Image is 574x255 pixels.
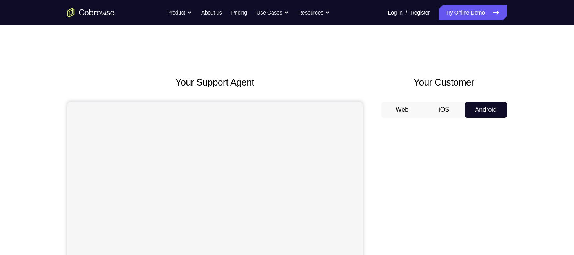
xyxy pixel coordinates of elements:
[167,5,192,20] button: Product
[201,5,222,20] a: About us
[465,102,507,118] button: Android
[231,5,247,20] a: Pricing
[423,102,465,118] button: iOS
[439,5,507,20] a: Try Online Demo
[257,5,289,20] button: Use Cases
[381,75,507,89] h2: Your Customer
[381,102,423,118] button: Web
[410,5,430,20] a: Register
[67,8,115,17] a: Go to the home page
[67,75,363,89] h2: Your Support Agent
[298,5,330,20] button: Resources
[406,8,407,17] span: /
[388,5,403,20] a: Log In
